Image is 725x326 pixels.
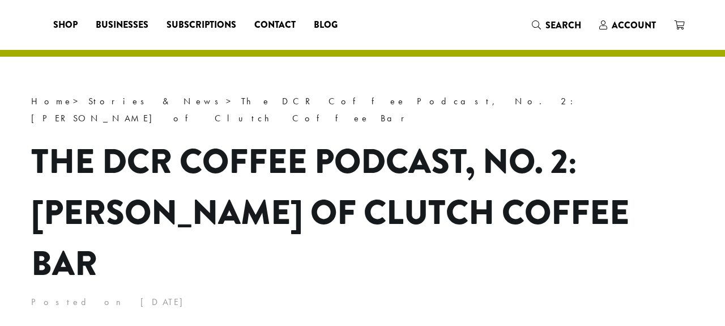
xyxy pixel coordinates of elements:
[314,18,338,32] span: Blog
[88,95,226,107] a: Stories & News
[157,16,245,34] a: Subscriptions
[167,18,236,32] span: Subscriptions
[245,16,305,34] a: Contact
[590,16,665,35] a: Account
[305,16,347,34] a: Blog
[96,18,148,32] span: Businesses
[31,136,694,289] h1: The DCR Coffee Podcast, No. 2: [PERSON_NAME] of Clutch Coffee Bar
[53,18,78,32] span: Shop
[31,95,577,124] span: > >
[523,16,590,35] a: Search
[31,294,694,311] p: Posted on [DATE]
[254,18,296,32] span: Contact
[44,16,87,34] a: Shop
[31,95,73,107] a: Home
[87,16,157,34] a: Businesses
[545,19,581,32] span: Search
[612,19,656,32] span: Account
[31,95,577,124] span: The DCR Coffee Podcast, No. 2: [PERSON_NAME] of Clutch Coffee Bar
